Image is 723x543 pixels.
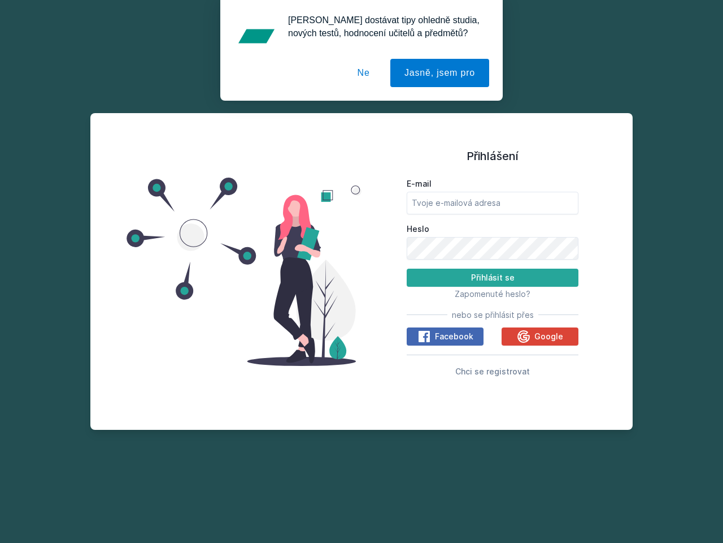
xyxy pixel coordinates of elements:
[455,364,530,378] button: Chci se registrovat
[279,14,489,40] div: [PERSON_NAME] dostávat tipy ohledně studia, nových testů, hodnocení učitelů a předmětů?
[407,269,578,287] button: Přihlásit se
[407,148,578,165] h1: Přihlášení
[407,192,578,214] input: Tvoje e-mailová adresa
[452,309,534,321] span: nebo se přihlásit přes
[234,14,279,59] img: notification icon
[455,367,530,376] span: Chci se registrovat
[407,223,578,235] label: Heslo
[407,178,578,189] label: E-mail
[455,289,530,299] span: Zapomenuté heslo?
[343,59,384,87] button: Ne
[534,331,563,342] span: Google
[502,327,578,346] button: Google
[407,327,484,346] button: Facebook
[390,59,489,87] button: Jasně, jsem pro
[435,331,473,342] span: Facebook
